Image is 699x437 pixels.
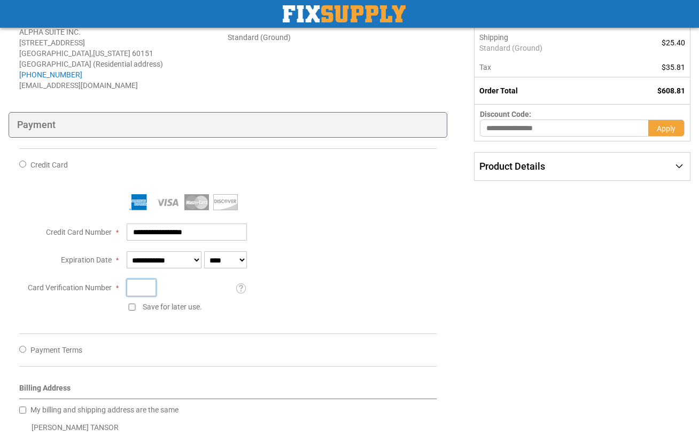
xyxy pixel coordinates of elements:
[480,110,531,118] span: Discount Code:
[9,112,447,138] div: Payment
[648,120,685,137] button: Apply
[662,38,685,47] span: $25.40
[228,32,436,43] div: Standard (Ground)
[283,5,406,22] img: Fix Industrial Supply
[30,406,178,414] span: My billing and shipping address are the same
[156,194,180,210] img: Visa
[479,33,508,42] span: Shipping
[127,194,151,210] img: American Express
[283,5,406,22] a: store logo
[19,16,228,91] address: [PERSON_NAME] TANSOR ALPHA SUITE INC. [STREET_ADDRESS] [GEOGRAPHIC_DATA] , 60151 [GEOGRAPHIC_DATA...
[479,161,545,172] span: Product Details
[479,86,518,95] strong: Order Total
[46,228,112,236] span: Credit Card Number
[184,194,209,210] img: MasterCard
[19,81,138,90] span: [EMAIL_ADDRESS][DOMAIN_NAME]
[662,63,685,71] span: $35.81
[657,86,685,95] span: $608.81
[30,161,68,169] span: Credit Card
[19,383,437,399] div: Billing Address
[474,58,616,77] th: Tax
[143,303,202,311] span: Save for later use.
[93,49,130,58] span: [US_STATE]
[19,70,82,79] a: [PHONE_NUMBER]
[479,43,611,53] span: Standard (Ground)
[28,283,112,292] span: Card Verification Number
[213,194,238,210] img: Discover
[61,256,112,264] span: Expiration Date
[30,346,82,354] span: Payment Terms
[657,124,675,133] span: Apply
